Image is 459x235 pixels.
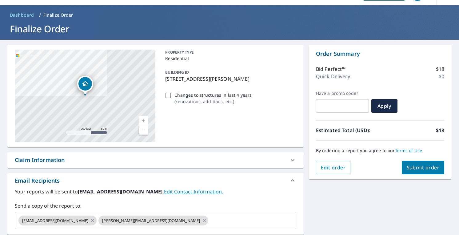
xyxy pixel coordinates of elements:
[371,99,397,113] button: Apply
[7,152,304,168] div: Claim Information
[316,148,444,153] p: By ordering a report you agree to our
[7,173,304,188] div: Email Recipients
[316,50,444,58] p: Order Summary
[407,164,440,171] span: Submit order
[316,91,369,96] label: Have a promo code?
[7,22,452,35] h1: Finalize Order
[10,12,34,18] span: Dashboard
[321,164,346,171] span: Edit order
[316,161,351,174] button: Edit order
[174,98,252,105] p: ( renovations, additions, etc. )
[39,11,41,19] li: /
[316,73,350,80] p: Quick Delivery
[436,127,444,134] p: $18
[164,188,223,195] a: EditContactInfo
[165,55,293,62] p: Residential
[77,76,93,95] div: Dropped pin, building 1, Residential property, 301 Michael Dr Nashville, TN 37214
[439,73,444,80] p: $0
[316,127,380,134] p: Estimated Total (USD):
[15,156,65,164] div: Claim Information
[402,161,445,174] button: Submit order
[15,202,296,209] label: Send a copy of the report to:
[436,65,444,73] p: $18
[43,12,73,18] p: Finalize Order
[98,216,208,225] div: [PERSON_NAME][EMAIL_ADDRESS][DOMAIN_NAME]
[165,50,293,55] p: PROPERTY TYPE
[7,10,452,20] nav: breadcrumb
[18,216,97,225] div: [EMAIL_ADDRESS][DOMAIN_NAME]
[165,70,189,75] p: BUILDING ID
[165,75,293,83] p: [STREET_ADDRESS][PERSON_NAME]
[316,65,346,73] p: Bid Perfect™
[15,188,296,195] label: Your reports will be sent to
[174,92,252,98] p: Changes to structures in last 4 years
[18,218,92,224] span: [EMAIL_ADDRESS][DOMAIN_NAME]
[7,10,37,20] a: Dashboard
[139,116,148,125] a: Current Level 17, Zoom In
[15,176,60,185] div: Email Recipients
[376,103,393,109] span: Apply
[98,218,204,224] span: [PERSON_NAME][EMAIL_ADDRESS][DOMAIN_NAME]
[139,125,148,135] a: Current Level 17, Zoom Out
[78,188,164,195] b: [EMAIL_ADDRESS][DOMAIN_NAME].
[395,148,422,153] a: Terms of Use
